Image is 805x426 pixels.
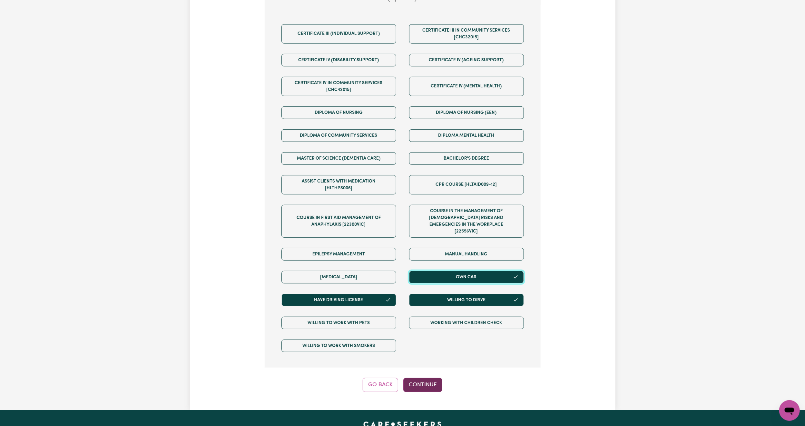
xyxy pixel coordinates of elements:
button: Willing to drive [409,294,524,306]
button: Certificate III in Community Services [CHC32015] [409,24,524,44]
button: Working with Children Check [409,317,524,329]
button: Go Back [363,378,398,392]
button: Own Car [409,271,524,283]
button: Certificate III (Individual Support) [281,24,396,44]
button: Certificate IV (Ageing Support) [409,54,524,66]
button: Course in the Management of [DEMOGRAPHIC_DATA] Risks and Emergencies in the Workplace [22556VIC] [409,205,524,238]
button: Certificate IV in Community Services [CHC42015] [281,77,396,96]
button: [MEDICAL_DATA] [281,271,396,283]
button: Manual Handling [409,248,524,261]
button: Epilepsy Management [281,248,396,261]
button: Diploma Mental Health [409,129,524,142]
button: Assist clients with medication [HLTHPS006] [281,175,396,194]
button: Certificate IV (Mental Health) [409,77,524,96]
button: Bachelor's Degree [409,152,524,165]
button: CPR Course [HLTAID009-12] [409,175,524,194]
button: Willing to work with pets [281,317,396,329]
button: Diploma of Community Services [281,129,396,142]
button: Master of Science (Dementia Care) [281,152,396,165]
iframe: Button to launch messaging window, conversation in progress [779,400,800,421]
button: Diploma of Nursing [281,106,396,119]
button: Have driving license [281,294,396,306]
button: Willing to work with smokers [281,340,396,352]
button: Diploma of Nursing (EEN) [409,106,524,119]
button: Certificate IV (Disability Support) [281,54,396,66]
button: Continue [403,378,442,392]
button: Course in First Aid Management of Anaphylaxis [22300VIC] [281,205,396,238]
